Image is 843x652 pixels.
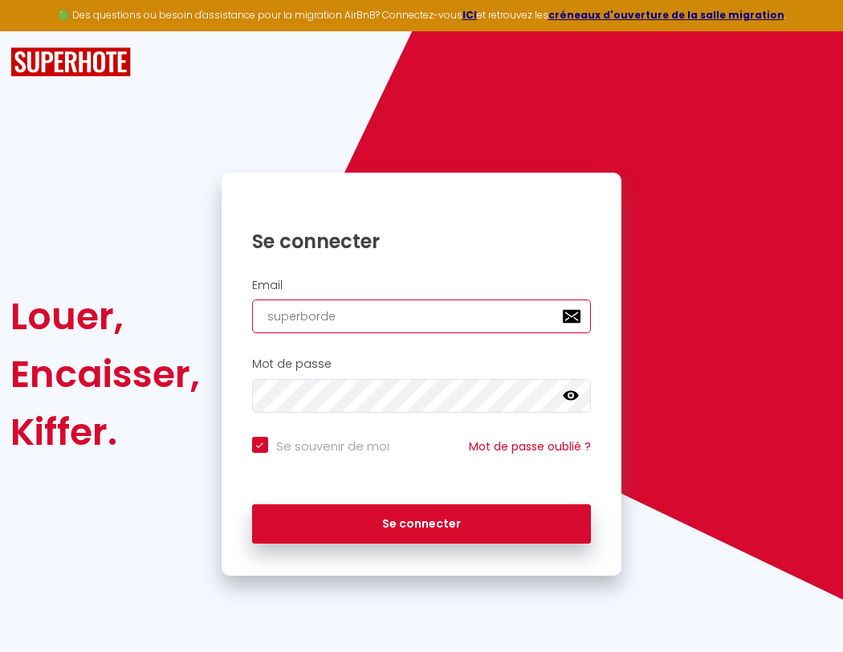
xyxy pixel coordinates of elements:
[13,6,61,55] button: Ouvrir le widget de chat LiveChat
[10,47,131,77] img: SuperHote logo
[462,8,477,22] a: ICI
[252,279,592,292] h2: Email
[252,504,592,544] button: Se connecter
[252,229,592,254] h1: Se connecter
[10,345,200,403] div: Encaisser,
[548,8,784,22] a: créneaux d'ouverture de la salle migration
[10,403,200,461] div: Kiffer.
[252,357,592,371] h2: Mot de passe
[10,287,200,345] div: Louer,
[252,300,592,333] input: Ton Email
[469,438,591,454] a: Mot de passe oublié ?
